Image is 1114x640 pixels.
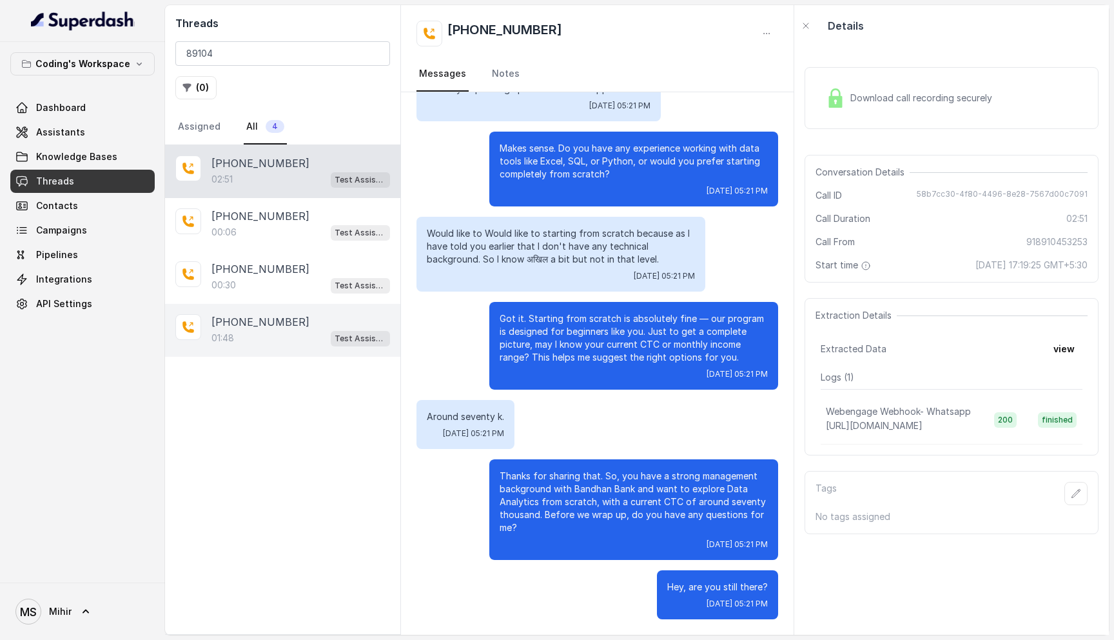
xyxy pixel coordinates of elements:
a: All4 [244,110,287,145]
span: [DATE] 05:21 PM [707,599,768,609]
nav: Tabs [175,110,390,145]
a: Dashboard [10,96,155,119]
p: Coding's Workspace [35,56,130,72]
span: Integrations [36,273,92,286]
span: Start time [816,259,874,272]
span: Pipelines [36,248,78,261]
p: Logs ( 1 ) [821,371,1082,384]
span: [URL][DOMAIN_NAME] [826,420,923,431]
h2: [PHONE_NUMBER] [447,21,562,46]
span: Call ID [816,189,842,202]
span: Download call recording securely [850,92,997,105]
p: [PHONE_NUMBER] [211,208,309,224]
span: [DATE] 05:21 PM [443,428,504,439]
span: Call From [816,235,855,248]
p: Around seventy k. [427,410,504,423]
p: 00:30 [211,279,236,292]
button: (0) [175,76,217,99]
span: API Settings [36,297,92,310]
span: 4 [266,120,284,133]
a: Assistants [10,121,155,144]
a: Contacts [10,194,155,217]
span: Dashboard [36,101,86,114]
span: 58b7cc30-4f80-4496-8e28-7567d00c7091 [917,189,1088,202]
span: Threads [36,175,74,188]
span: 02:51 [1066,212,1088,225]
a: Campaigns [10,219,155,242]
span: 200 [994,412,1017,428]
span: Assistants [36,126,85,139]
button: view [1046,337,1082,361]
a: Pipelines [10,243,155,266]
a: Messages [416,57,469,92]
h2: Threads [175,15,390,31]
p: Makes sense. Do you have any experience working with data tools like Excel, SQL, or Python, or wo... [500,142,768,181]
a: Threads [10,170,155,193]
p: Test Assistant- 2 [335,332,386,345]
a: Assigned [175,110,223,145]
span: [DATE] 05:21 PM [707,369,768,379]
span: Call Duration [816,212,870,225]
a: Notes [489,57,522,92]
p: Webengage Webhook- Whatsapp [826,405,971,418]
p: Test Assistant- 2 [335,279,386,292]
span: finished [1038,412,1077,428]
span: Extracted Data [821,343,886,355]
span: Knowledge Bases [36,150,117,163]
p: No tags assigned [816,510,1088,523]
p: Details [828,18,864,34]
span: 918910453253 [1026,235,1088,248]
p: Test Assistant- 2 [335,226,386,239]
span: [DATE] 17:19:25 GMT+5:30 [975,259,1088,272]
p: Got it. Starting from scratch is absolutely fine — our program is designed for beginners like you... [500,312,768,364]
p: Test Assistant-3 [335,174,386,186]
span: Contacts [36,199,78,212]
p: Hey, are you still there? [667,581,768,594]
p: Would like to Would like to starting from scratch because as I have told you earlier that I don't... [427,227,695,266]
span: Extraction Details [816,309,897,322]
p: 01:48 [211,332,234,345]
nav: Tabs [416,57,778,92]
p: 02:51 [211,173,233,186]
p: [PHONE_NUMBER] [211,155,309,171]
span: Conversation Details [816,166,910,179]
span: [DATE] 05:21 PM [589,101,650,111]
input: Search by Call ID or Phone Number [175,41,390,66]
img: Lock Icon [826,88,845,108]
p: Thanks for sharing that. So, you have a strong management background with Bandhan Bank and want t... [500,470,768,534]
p: Tags [816,482,837,505]
span: Mihir [49,605,72,618]
p: 00:06 [211,226,237,239]
span: [DATE] 05:21 PM [634,271,695,281]
p: [PHONE_NUMBER] [211,261,309,277]
span: [DATE] 05:21 PM [707,186,768,196]
text: MS [20,605,37,619]
span: Campaigns [36,224,87,237]
a: API Settings [10,292,155,315]
a: Mihir [10,594,155,630]
a: Knowledge Bases [10,145,155,168]
p: [PHONE_NUMBER] [211,314,309,330]
a: Integrations [10,268,155,291]
span: [DATE] 05:21 PM [707,539,768,550]
img: light.svg [31,10,135,31]
button: Coding's Workspace [10,52,155,75]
